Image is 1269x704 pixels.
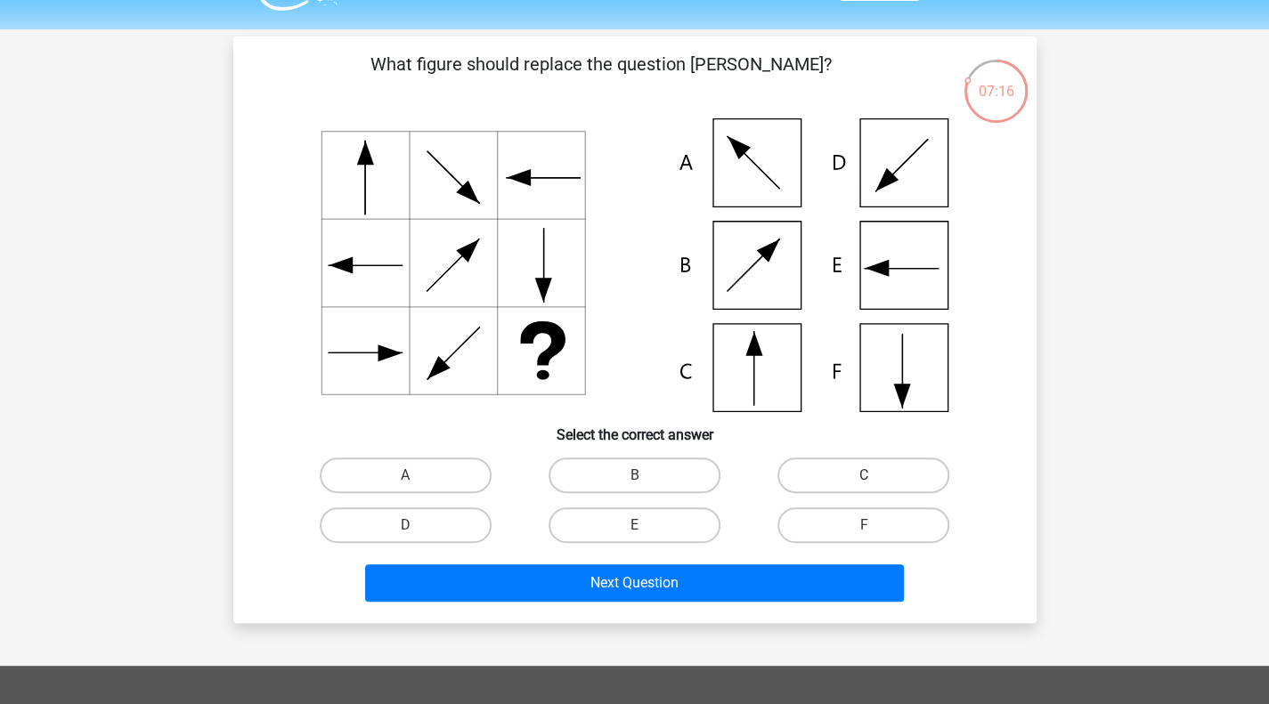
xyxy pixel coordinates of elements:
p: What figure should replace the question [PERSON_NAME]? [262,51,941,104]
label: F [777,507,949,543]
h6: Select the correct answer [262,412,1008,443]
label: A [320,457,492,493]
label: B [549,457,720,493]
label: D [320,507,492,543]
label: C [777,457,949,493]
div: 07:16 [963,58,1029,102]
label: E [549,507,720,543]
button: Next Question [365,564,904,602]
